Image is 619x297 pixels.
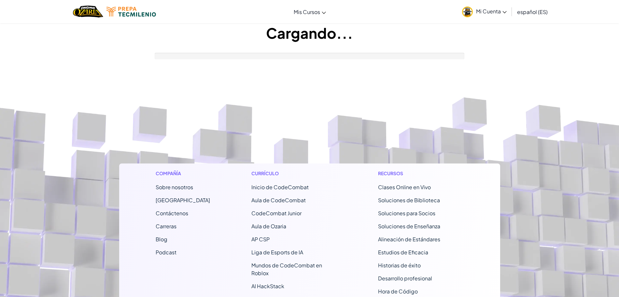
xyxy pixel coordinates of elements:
span: Inicio de CodeCombat [251,184,309,191]
a: Podcast [156,249,176,256]
a: Hora de Código [378,288,418,295]
img: Tecmilenio logo [106,7,156,17]
a: Carreras [156,223,176,230]
a: CodeCombat Junior [251,210,302,217]
span: español (ES) [517,8,548,15]
a: Aula de CodeCombat [251,197,306,204]
img: Home [73,5,103,18]
h1: Compañía [156,170,210,177]
a: [GEOGRAPHIC_DATA] [156,197,210,204]
a: AI HackStack [251,283,284,290]
a: Soluciones para Socios [378,210,435,217]
span: Contáctenos [156,210,188,217]
span: Mi Cuenta [476,8,507,15]
a: AP CSP [251,236,270,243]
a: Ozaria by CodeCombat logo [73,5,103,18]
a: Blog [156,236,167,243]
a: Mi Cuenta [459,1,510,22]
span: Mis Cursos [294,8,320,15]
a: Alineación de Estándares [378,236,440,243]
a: español (ES) [514,3,551,21]
h1: Recursos [378,170,464,177]
a: Desarrollo profesional [378,275,432,282]
a: Mis Cursos [290,3,329,21]
a: Liga de Esports de IA [251,249,303,256]
a: Clases Online en Vivo [378,184,431,191]
a: Mundos de CodeCombat en Roblox [251,262,322,276]
a: Historias de éxito [378,262,421,269]
a: Soluciones de Enseñanza [378,223,440,230]
a: Aula de Ozaria [251,223,286,230]
h1: Currículo [251,170,337,177]
a: Sobre nosotros [156,184,193,191]
img: avatar [462,7,473,17]
a: Soluciones de Biblioteca [378,197,440,204]
a: Estudios de Eficacia [378,249,428,256]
